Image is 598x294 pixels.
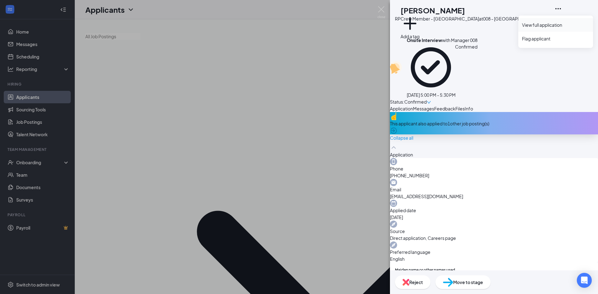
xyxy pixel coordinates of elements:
[390,151,598,158] div: Application
[390,186,598,193] span: Email
[401,14,420,40] button: PlusAdd a tag
[390,172,598,179] span: [PHONE_NUMBER]
[390,134,413,141] span: Collapse all
[453,279,483,286] span: Move to stage
[390,235,598,241] span: Direct application, Careers page
[427,100,431,105] span: down
[522,22,589,28] a: View full application
[404,98,427,105] span: Confirmed
[539,5,547,32] button: ArrowLeftNew
[407,91,477,98] div: [DATE] 5:00 PM - 5:30 PM
[407,37,477,43] div: with Manager 008
[390,249,598,255] span: Preferred language
[554,5,562,12] svg: Ellipses
[401,16,539,22] div: Crew Member - [GEOGRAPHIC_DATA] at 008 - [GEOGRAPHIC_DATA]
[401,5,465,16] h1: [PERSON_NAME]
[390,127,397,134] svg: ArrowCircle
[390,228,598,235] span: Source
[577,273,592,288] div: Open Intercom Messenger
[395,15,401,22] div: RP
[401,14,420,33] svg: Plus
[390,98,404,105] div: Status :
[395,267,455,273] span: Maiden name or other names used
[407,37,442,43] b: Onsite Interview
[434,106,455,111] span: Feedback
[390,144,397,151] svg: ChevronUp
[413,106,434,111] span: Messages
[390,165,598,172] span: Phone
[390,214,598,221] span: [DATE]
[409,279,423,286] span: Reject
[390,207,598,214] span: Applied date
[390,255,598,262] span: English
[390,106,413,111] span: Application
[455,43,477,91] span: Confirmed
[465,106,473,111] span: Info
[390,193,598,200] span: [EMAIL_ADDRESS][DOMAIN_NAME]
[407,43,455,91] svg: CheckmarkCircle
[455,106,465,111] span: Files
[390,120,598,127] div: This applicant also applied to 1 other job posting(s)
[547,5,554,32] button: ArrowRight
